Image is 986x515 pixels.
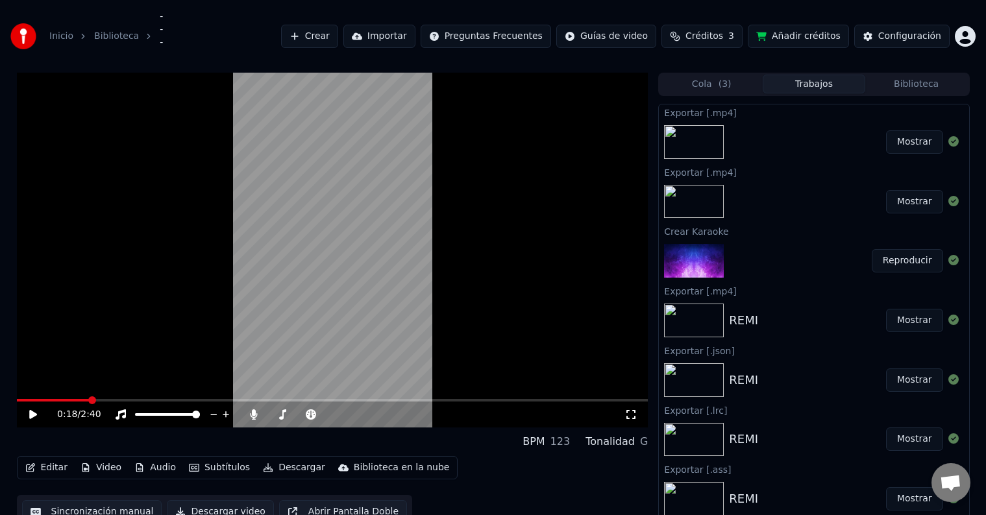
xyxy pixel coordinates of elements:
[49,30,73,43] a: Inicio
[281,25,338,48] button: Crear
[80,408,101,421] span: 2:40
[854,25,950,48] button: Configuración
[75,459,127,477] button: Video
[872,249,943,272] button: Reproducir
[421,25,551,48] button: Preguntas Frecuentes
[748,25,849,48] button: Añadir créditos
[20,459,73,477] button: Editar
[729,490,758,508] div: REMI
[10,23,36,49] img: youka
[661,25,743,48] button: Créditos3
[729,430,758,448] div: REMI
[886,427,943,451] button: Mostrar
[719,78,732,91] span: ( 3 )
[659,283,968,298] div: Exportar [.mp4]
[685,30,723,43] span: Créditos
[878,30,941,43] div: Configuración
[57,408,88,421] div: /
[550,434,571,449] div: 123
[659,342,968,358] div: Exportar [.json]
[659,104,968,120] div: Exportar [.mp4]
[659,461,968,477] div: Exportar [.ass]
[886,130,943,154] button: Mostrar
[729,311,758,329] div: REMI
[585,434,635,449] div: Tonalidad
[886,309,943,332] button: Mostrar
[660,75,763,93] button: Cola
[763,75,865,93] button: Trabajos
[729,371,758,389] div: REMI
[659,402,968,418] div: Exportar [.lrc]
[640,434,648,449] div: G
[886,487,943,510] button: Mostrar
[184,459,255,477] button: Subtítulos
[94,30,139,43] a: Biblioteca
[354,461,450,474] div: Biblioteca en la nube
[57,408,77,421] span: 0:18
[931,463,970,502] div: Chat abierto
[865,75,968,93] button: Biblioteca
[343,25,415,48] button: Importar
[886,368,943,392] button: Mostrar
[258,459,330,477] button: Descargar
[129,459,181,477] button: Audio
[523,434,545,449] div: BPM
[659,223,968,239] div: Crear Karaoke
[728,30,734,43] span: 3
[659,164,968,180] div: Exportar [.mp4]
[556,25,656,48] button: Guías de video
[49,10,160,62] nav: breadcrumb
[886,190,943,213] button: Mostrar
